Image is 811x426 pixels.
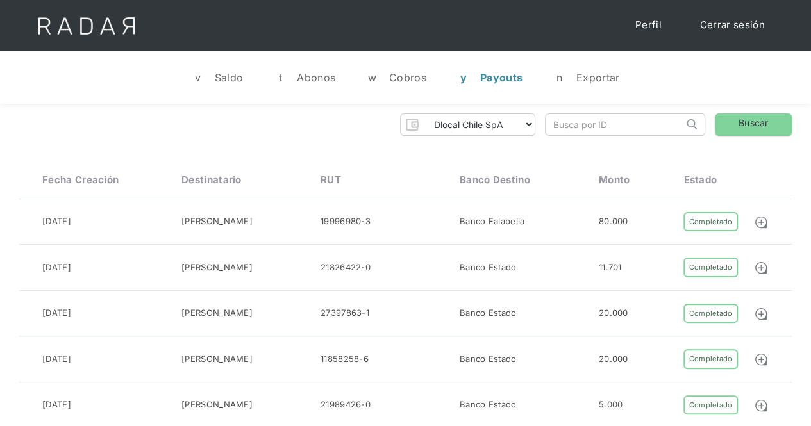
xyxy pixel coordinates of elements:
div: Completado [683,349,737,369]
div: Monto [599,174,630,186]
div: Banco Falabella [460,215,525,228]
img: Detalle [754,261,768,275]
div: [DATE] [42,261,71,274]
div: Saldo [215,71,244,84]
div: [DATE] [42,353,71,366]
div: Completado [683,304,737,324]
div: 80.000 [599,215,628,228]
img: Detalle [754,398,768,413]
div: Destinatario [181,174,242,186]
div: Banco Estado [460,398,517,411]
a: Perfil [623,13,674,38]
div: Banco Estado [460,261,517,274]
div: Exportar [576,71,619,84]
input: Busca por ID [546,114,683,135]
form: Form [400,113,535,136]
div: Completado [683,395,737,415]
div: [PERSON_NAME] [181,353,253,366]
div: Banco destino [460,174,530,186]
div: v [192,71,205,84]
div: RUT [321,174,341,186]
div: Banco Estado [460,353,517,366]
div: 11858258-6 [321,353,369,366]
a: Buscar [715,113,792,136]
div: [PERSON_NAME] [181,261,253,274]
div: 5.000 [599,398,623,411]
div: Abonos [297,71,335,84]
div: [PERSON_NAME] [181,215,253,228]
img: Detalle [754,215,768,229]
div: w [366,71,379,84]
div: 19996980-3 [321,215,371,228]
div: Cobros [389,71,426,84]
div: 27397863-1 [321,307,369,320]
div: 11.701 [599,261,622,274]
div: 20.000 [599,307,628,320]
div: Completado [683,212,737,232]
img: Detalle [754,352,768,366]
div: Fecha creación [42,174,119,186]
div: [PERSON_NAME] [181,398,253,411]
div: [DATE] [42,307,71,320]
div: n [553,71,566,84]
div: Completado [683,258,737,277]
div: [PERSON_NAME] [181,307,253,320]
div: Payouts [480,71,523,84]
div: Banco Estado [460,307,517,320]
img: Detalle [754,307,768,321]
div: 21826422-0 [321,261,371,274]
div: [DATE] [42,398,71,411]
div: 20.000 [599,353,628,366]
div: Estado [683,174,717,186]
div: [DATE] [42,215,71,228]
div: y [457,71,470,84]
div: t [274,71,287,84]
a: Cerrar sesión [687,13,778,38]
div: 21989426-0 [321,398,371,411]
